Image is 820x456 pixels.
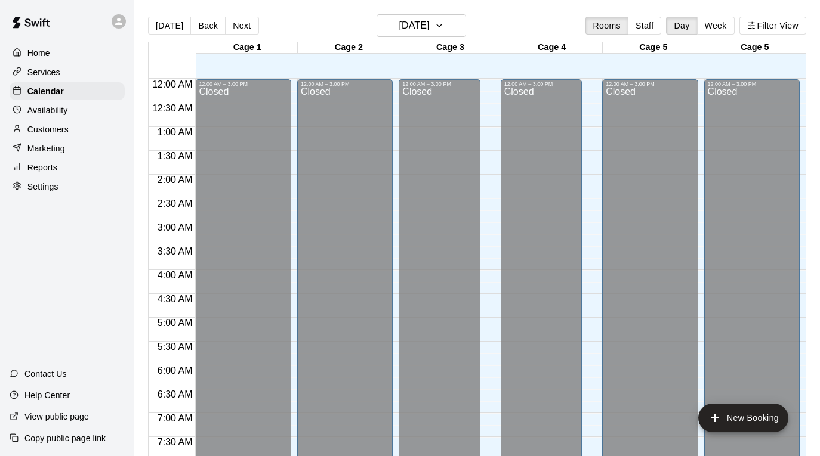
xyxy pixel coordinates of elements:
span: 7:00 AM [155,413,196,423]
div: 12:00 AM – 3:00 PM [504,81,578,87]
p: View public page [24,411,89,423]
a: Settings [10,178,125,196]
div: 12:00 AM – 3:00 PM [199,81,287,87]
p: Help Center [24,389,70,401]
span: 4:30 AM [155,294,196,304]
span: 2:00 AM [155,175,196,185]
button: Next [225,17,258,35]
button: Day [666,17,697,35]
a: Calendar [10,82,125,100]
p: Customers [27,123,69,135]
span: 1:30 AM [155,151,196,161]
div: 12:00 AM – 3:00 PM [606,81,694,87]
div: Cage 5 [704,42,806,54]
span: 6:30 AM [155,389,196,399]
button: Back [190,17,226,35]
p: Services [27,66,60,78]
p: Reports [27,162,57,173]
button: Staff [628,17,662,35]
button: [DATE] [377,14,466,37]
div: Cage 2 [298,42,399,54]
a: Services [10,63,125,81]
button: [DATE] [148,17,191,35]
a: Reports [10,159,125,176]
p: Settings [27,181,58,193]
button: Filter View [739,17,806,35]
button: add [698,404,788,432]
p: Home [27,47,50,59]
span: 1:00 AM [155,127,196,137]
span: 5:30 AM [155,342,196,352]
h6: [DATE] [399,17,429,34]
div: Cage 5 [603,42,704,54]
div: Cage 4 [501,42,603,54]
span: 3:00 AM [155,222,196,232]
p: Availability [27,104,68,116]
a: Home [10,44,125,62]
a: Customers [10,120,125,138]
a: Marketing [10,139,125,157]
p: Marketing [27,142,65,154]
span: 12:00 AM [149,79,196,89]
p: Calendar [27,85,64,97]
button: Week [697,17,735,35]
div: 12:00 AM – 3:00 PM [402,81,476,87]
span: 2:30 AM [155,198,196,209]
span: 12:30 AM [149,103,196,113]
span: 4:00 AM [155,270,196,280]
div: Cage 3 [399,42,501,54]
span: 7:30 AM [155,437,196,447]
span: 5:00 AM [155,318,196,328]
div: 12:00 AM – 3:00 PM [708,81,796,87]
button: Rooms [585,17,628,35]
p: Copy public page link [24,432,106,444]
p: Contact Us [24,368,67,380]
div: Cage 1 [196,42,298,54]
a: Availability [10,101,125,119]
span: 6:00 AM [155,365,196,376]
div: 12:00 AM – 3:00 PM [301,81,389,87]
span: 3:30 AM [155,246,196,256]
